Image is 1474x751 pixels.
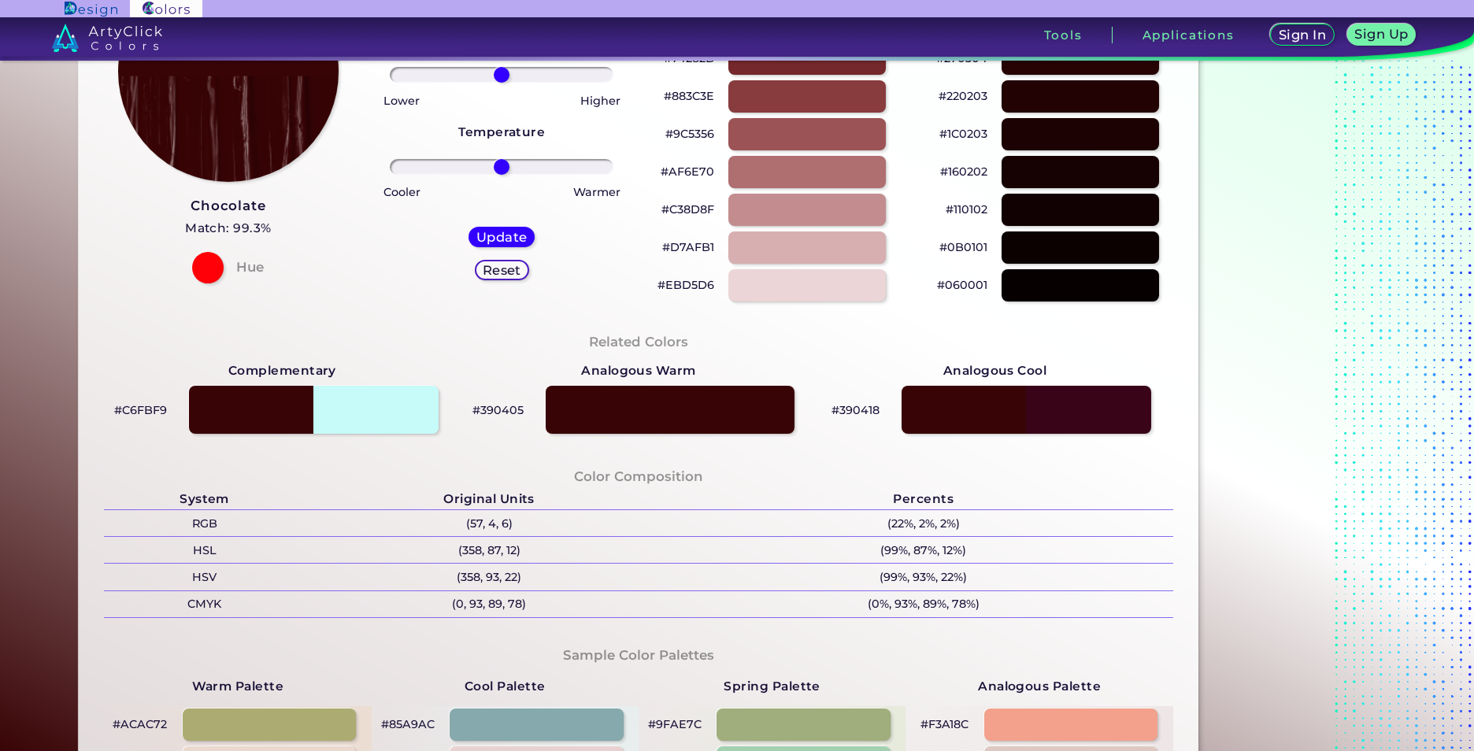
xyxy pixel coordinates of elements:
a: Sign Up [1350,25,1413,46]
h4: Sample Color Palettes [563,644,714,667]
p: #160202 [940,162,987,181]
img: logo_artyclick_colors_white.svg [52,24,163,52]
p: #85A9AC [381,715,435,734]
strong: Analogous Cool [943,361,1047,381]
p: #9C5356 [665,124,714,143]
h4: Hue [236,256,264,279]
strong: Analogous Palette [978,679,1101,694]
h5: Reset [484,265,520,276]
h3: Chocolate [185,197,272,216]
img: ArtyClick Design logo [65,2,117,17]
p: #110102 [946,200,987,219]
h3: Tools [1044,29,1083,41]
a: Sign In [1273,25,1331,46]
p: (22%, 2%, 2%) [673,510,1172,536]
h5: System [104,489,305,509]
p: (358, 93, 22) [305,564,674,590]
p: RGB [104,510,305,536]
p: Higher [580,91,620,110]
p: (0, 93, 89, 78) [305,591,674,617]
strong: Complementary [228,361,336,381]
p: Cooler [383,183,420,202]
p: #C6FBF9 [114,401,167,420]
p: (358, 87, 12) [305,537,674,563]
p: (57, 4, 6) [305,510,674,536]
p: #220203 [939,87,987,105]
h3: Applications [1143,29,1235,41]
h5: Match: 99.3% [185,218,272,239]
p: #390418 [831,401,880,420]
p: #060001 [937,276,987,294]
h5: Original Units [305,489,674,509]
h5: Sign Up [1357,28,1405,40]
p: #883C3E [664,87,714,105]
p: #EBD5D6 [657,276,714,294]
p: #F3A18C [920,715,968,734]
p: #390405 [472,401,524,420]
p: #D7AFB1 [662,238,714,257]
p: (99%, 93%, 22%) [673,564,1172,590]
p: #9FAE7C [648,715,702,734]
p: #C38D8F [661,200,714,219]
h5: Percents [673,489,1172,509]
p: #1C0203 [939,124,987,143]
p: #0B0101 [939,238,987,257]
p: Lower [383,91,420,110]
p: CMYK [104,591,305,617]
h4: Related Colors [589,331,688,353]
strong: Cool Palette [465,679,546,694]
h5: Sign In [1280,29,1324,41]
p: (0%, 93%, 89%, 78%) [673,591,1172,617]
p: #AF6E70 [661,162,714,181]
h5: Update [479,231,525,242]
strong: Analogous Warm [581,361,696,381]
a: Chocolate Match: 99.3% [185,194,272,239]
p: HSL [104,537,305,563]
strong: Spring Palette [724,679,820,694]
h4: Color Composition [574,465,703,488]
strong: Warm Palette [192,679,284,694]
p: (99%, 87%, 12%) [673,537,1172,563]
p: Warmer [573,183,620,202]
p: #ACAC72 [113,715,167,734]
p: HSV [104,564,305,590]
strong: Temperature [458,124,545,139]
